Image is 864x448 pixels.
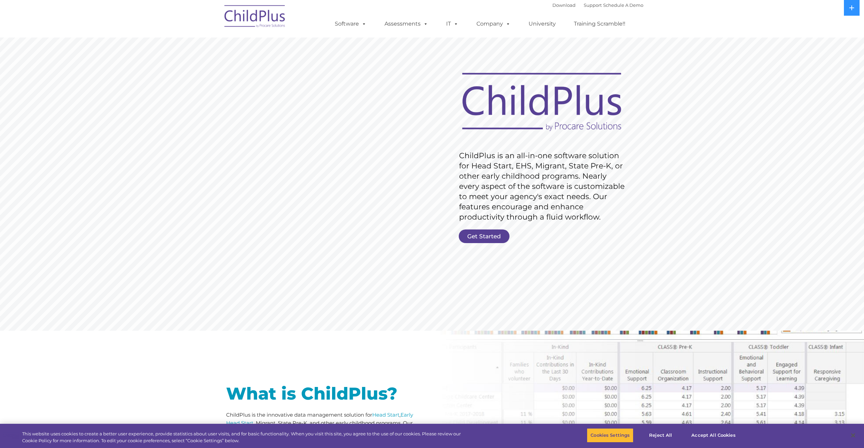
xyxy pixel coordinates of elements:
h1: What is ChildPlus? [226,385,427,402]
div: This website uses cookies to create a better user experience, provide statistics about user visit... [22,431,475,444]
a: Software [328,17,373,31]
a: Head Start [372,412,399,418]
a: Get Started [459,229,509,243]
a: Support [584,2,602,8]
a: Training Scramble!! [567,17,632,31]
rs-layer: ChildPlus is an all-in-one software solution for Head Start, EHS, Migrant, State Pre-K, or other ... [459,151,628,222]
a: Early Head Start [226,412,413,426]
a: University [522,17,563,31]
a: Schedule A Demo [603,2,643,8]
button: Reject All [639,428,682,443]
button: Cookies Settings [587,428,633,443]
button: Accept All Cookies [688,428,739,443]
a: IT [439,17,465,31]
a: Download [552,2,576,8]
button: Close [846,428,861,443]
img: ChildPlus by Procare Solutions [221,0,289,34]
a: Company [470,17,517,31]
font: | [552,2,643,8]
a: Assessments [378,17,435,31]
